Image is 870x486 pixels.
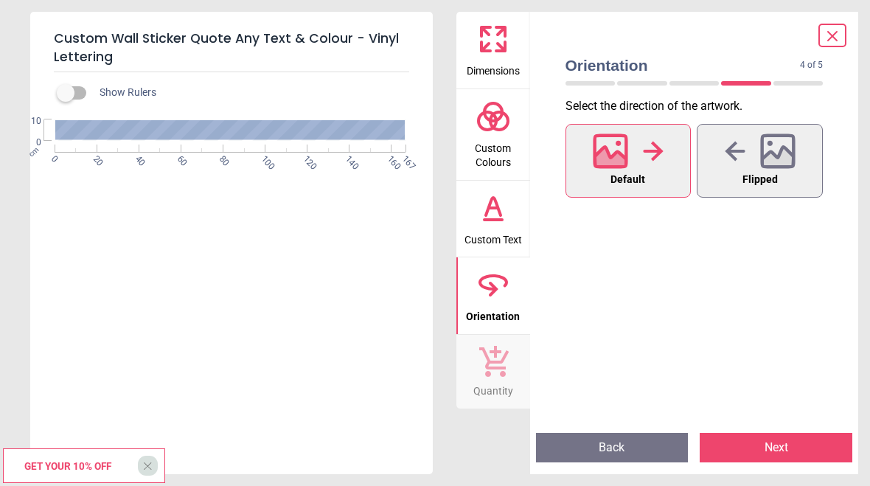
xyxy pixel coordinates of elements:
button: Orientation [456,257,530,334]
p: Select the direction of the artwork . [565,98,835,114]
button: Custom Text [456,181,530,257]
span: Flipped [742,170,778,190]
button: Next [700,433,852,462]
div: Show Rulers [66,84,433,102]
button: Back [536,433,689,462]
span: 0 [13,136,41,149]
button: Dimensions [456,12,530,88]
span: Dimensions [467,57,520,79]
button: Custom Colours [456,89,530,180]
span: 10 [13,115,41,128]
button: Flipped [697,124,823,198]
span: Orientation [565,55,801,76]
button: Quantity [456,335,530,409]
span: 4 of 5 [800,59,823,72]
span: Custom Colours [458,134,529,170]
span: Quantity [473,377,513,399]
span: Default [610,170,645,190]
button: Default [565,124,692,198]
span: Custom Text [464,226,522,248]
h5: Custom Wall Sticker Quote Any Text & Colour - Vinyl Lettering [54,24,409,72]
span: Orientation [466,302,520,324]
